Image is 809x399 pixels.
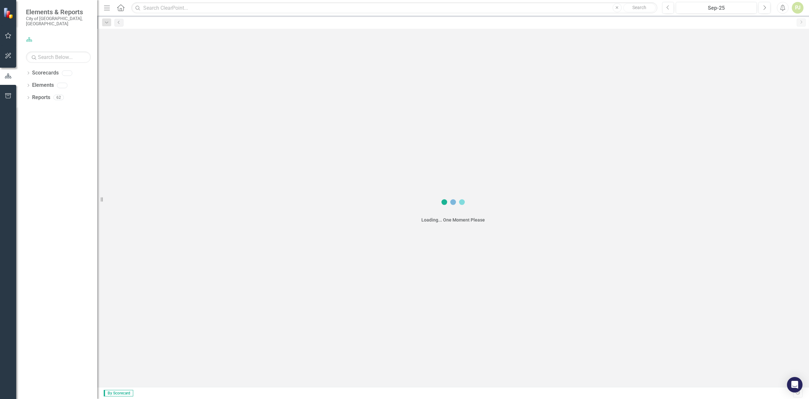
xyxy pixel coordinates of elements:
[676,2,757,14] button: Sep-25
[32,69,59,77] a: Scorecards
[32,82,54,89] a: Elements
[623,3,656,12] button: Search
[26,51,91,63] input: Search Below...
[632,5,646,10] span: Search
[26,8,91,16] span: Elements & Reports
[104,390,133,396] span: By Scorecard
[131,2,657,14] input: Search ClearPoint...
[26,16,91,27] small: City of [GEOGRAPHIC_DATA], [GEOGRAPHIC_DATA]
[792,2,803,14] button: PJ
[53,95,64,100] div: 62
[678,4,755,12] div: Sep-25
[421,217,485,223] div: Loading... One Moment Please
[32,94,50,101] a: Reports
[787,377,803,393] div: Open Intercom Messenger
[3,7,15,19] img: ClearPoint Strategy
